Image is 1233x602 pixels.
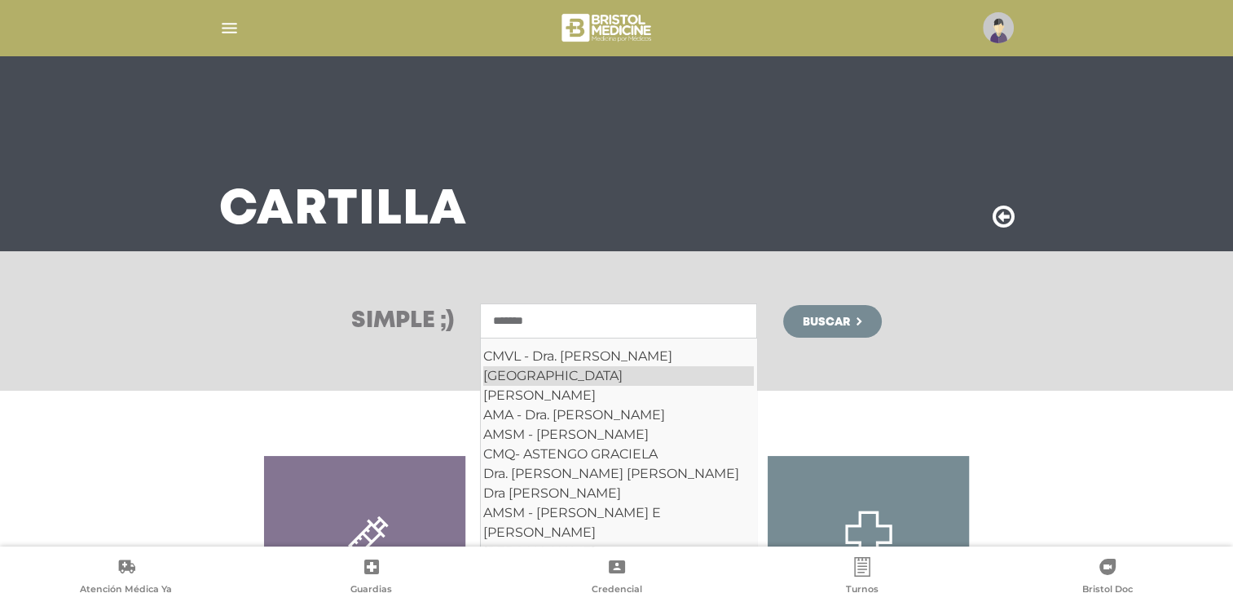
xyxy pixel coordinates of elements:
div: CMVL - Dra. [PERSON_NAME] [483,347,754,366]
div: AMSM - [PERSON_NAME] [483,425,754,445]
div: CMQ- ASTENGO GRACIELA [483,445,754,464]
div: [PERSON_NAME] [483,386,754,405]
a: Atención Médica Ya [3,557,249,599]
div: AMSM - [PERSON_NAME] E [483,503,754,523]
button: Buscar [783,305,881,338]
div: Dra [PERSON_NAME] [483,484,754,503]
div: [PERSON_NAME] [483,542,754,562]
img: bristol-medicine-blanco.png [559,8,656,47]
h3: Cartilla [219,189,467,232]
img: Cober_menu-lines-white.svg [219,18,240,38]
a: Turnos [739,557,984,599]
span: Buscar [803,316,850,328]
span: Guardias [350,583,392,598]
div: AMA - Dra. [PERSON_NAME] [483,405,754,425]
span: Turnos [846,583,879,598]
a: Bristol Doc [984,557,1230,599]
span: Atención Médica Ya [80,583,172,598]
a: Credencial [494,557,739,599]
div: [PERSON_NAME] [483,523,754,542]
span: Bristol Doc [1082,583,1133,598]
span: Credencial [592,583,642,598]
img: profile-placeholder.svg [983,12,1014,43]
a: Guardias [249,557,494,599]
h3: Simple ;) [351,310,454,333]
div: Dra. [PERSON_NAME] [PERSON_NAME] [483,464,754,484]
div: [GEOGRAPHIC_DATA] [483,366,754,386]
